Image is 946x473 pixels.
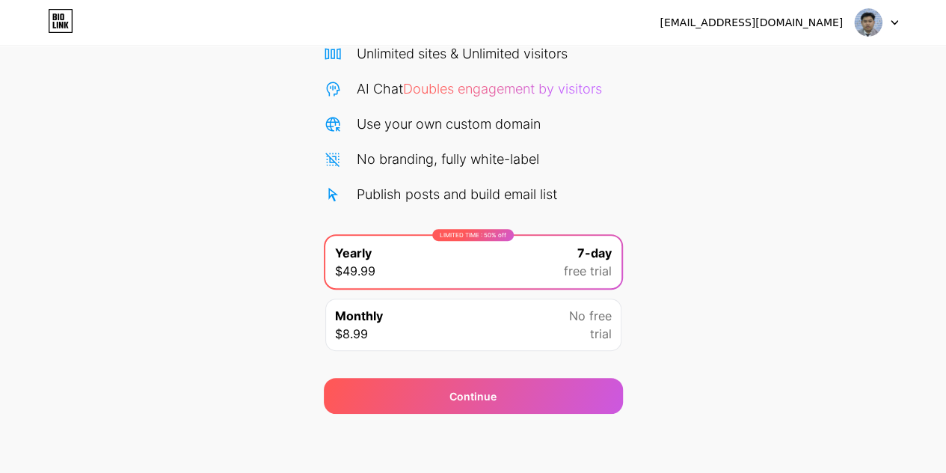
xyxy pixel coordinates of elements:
span: trial [590,325,612,343]
div: Unlimited sites & Unlimited visitors [357,43,568,64]
div: LIMITED TIME : 50% off [432,229,514,241]
div: No branding, fully white-label [357,149,539,169]
div: Publish posts and build email list [357,184,557,204]
div: AI Chat [357,79,602,99]
span: No free [569,307,612,325]
img: codecreateollaborate [854,8,882,37]
span: Doubles engagement by visitors [403,81,602,97]
div: [EMAIL_ADDRESS][DOMAIN_NAME] [660,15,843,31]
span: $49.99 [335,262,375,280]
span: Yearly [335,244,372,262]
span: Monthly [335,307,383,325]
span: free trial [564,262,612,280]
div: Use your own custom domain [357,114,541,134]
span: 7-day [577,244,612,262]
span: Continue [449,388,497,404]
span: $8.99 [335,325,368,343]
